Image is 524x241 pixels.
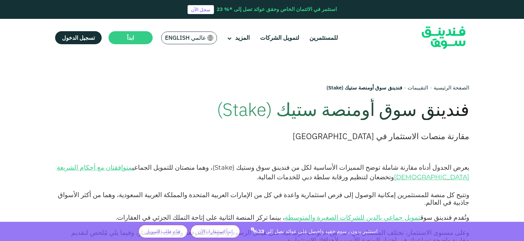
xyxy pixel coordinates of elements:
span: وتُقدم فندينق سوق ، بينما تركز المنصة الثانية على إتاحة التملك الجزئي في العقارات. [116,214,469,221]
a: متوافقتان مع أحكام الشريعة [DEMOGRAPHIC_DATA] [57,164,469,181]
span: عالمي English [165,34,206,42]
img: SA Flag [207,35,214,41]
img: Logo [410,21,477,55]
span: قدّم طلب التمويل [146,228,180,234]
span: ابدأ استثمارك الآن [198,228,233,234]
a: لتمويل الشركات [258,32,301,44]
a: تسجيل الدخول [55,31,102,44]
a: قدّم طلب التمويل [139,225,187,238]
div: استثمر في الائتمان الخاص وحقق عوائد تصل إلى *% 23 [217,5,337,13]
div: فندينق سوق أومنصة ستيك (Stake) [327,84,402,92]
a: الصفحة الرئيسية [434,84,469,91]
span: 23% [250,228,264,234]
a: سجل الآن [188,5,214,14]
span: استثمر بدون رسوم خفية واحصل على عوائد تصل إلى [266,228,378,234]
a: التقييمات [408,84,428,91]
h1: فندينق سوق أومنصة ستيك (Stake) [138,99,469,120]
span: يعرض الجدول أدناه مقارنة شاملة توضح المميزات الأساسية لكل من فندينق سوق وستيك ( [232,164,469,171]
span: المزيد [235,34,250,41]
h2: مقارنة منصات الاستثمار في [GEOGRAPHIC_DATA] [138,130,469,142]
i: 23% معدل العائد الداخلي (متوقع) ~ 15% صافي العائد (متوقع) [251,227,254,231]
a: ابدأ استثمارك الآن [191,225,240,238]
span: )، وهما منصتان للتمويل الجماعي وتخضعان لتنظيم ورقابة سلطة دبي للخدمات المالية. [57,164,469,181]
span: Stake [215,164,232,171]
a: للمستثمرين [308,32,340,44]
a: تمويل جماعي بالدين للشركات الصغيرة والمتوسطة [285,214,420,221]
span: ابدأ [127,34,134,41]
span: تسجيل الدخول [62,34,95,41]
span: وتتيح كل منصة للمستثمرين إمكانية الوصول إلى فرص استثمارية واعدة في كل من الإمارات العربية المتحدة... [58,191,469,206]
